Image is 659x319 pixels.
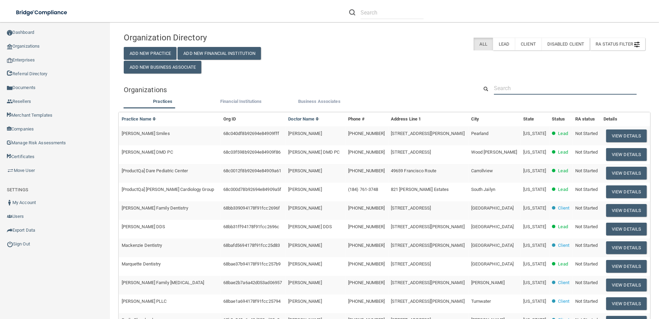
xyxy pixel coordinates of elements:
[523,168,546,173] span: [US_STATE]
[10,6,74,20] img: bridge_compliance_login_screen.278c3ca4.svg
[348,261,385,267] span: [PHONE_NUMBER]
[606,223,647,235] button: View Details
[122,261,161,267] span: Marquette Dentistry
[575,280,598,285] span: Not Started
[223,261,281,267] span: 68bae37b94178f91fcc257b9
[178,47,261,60] button: Add New Financial Institution
[471,224,514,229] span: [GEOGRAPHIC_DATA]
[348,149,385,155] span: [PHONE_NUMBER]
[391,187,449,192] span: 821 [PERSON_NAME] Estates
[575,261,598,267] span: Not Started
[284,97,355,106] label: Business Associates
[7,44,12,49] img: organization-icon.f8decf85.png
[572,112,601,126] th: RA status
[122,243,162,248] span: Mackenzie Dentistry
[523,243,546,248] span: [US_STATE]
[280,97,358,107] li: Business Associate
[288,280,322,285] span: [PERSON_NAME]
[596,41,640,47] span: RA Status Filter
[288,187,322,192] span: [PERSON_NAME]
[288,131,322,136] span: [PERSON_NAME]
[471,168,493,173] span: Carrollview
[523,149,546,155] span: [US_STATE]
[493,38,515,50] label: Lead
[124,33,291,42] h4: Organization Directory
[634,42,640,47] img: icon-filter@2x.21656d0b.png
[558,148,568,156] p: Lead
[523,224,546,229] span: [US_STATE]
[348,168,385,173] span: [PHONE_NUMBER]
[221,112,286,126] th: Org ID
[122,205,188,211] span: [PERSON_NAME] Family Dentistry
[124,61,202,74] button: Add New Business Associate
[523,187,546,192] span: [US_STATE]
[471,299,491,304] span: Tumwater
[471,243,514,248] span: [GEOGRAPHIC_DATA]
[7,99,12,104] img: ic_reseller.de258add.png
[288,261,322,267] span: [PERSON_NAME]
[391,299,465,304] span: [STREET_ADDRESS][PERSON_NAME]
[575,149,598,155] span: Not Started
[471,261,514,267] span: [GEOGRAPHIC_DATA]
[606,297,647,310] button: View Details
[7,186,28,194] label: SETTINGS
[122,149,173,155] span: [PERSON_NAME] DMD PC
[153,99,172,104] span: Practices
[523,280,546,285] span: [US_STATE]
[124,97,202,107] li: Practices
[7,30,12,36] img: ic_dashboard_dark.d01f4a41.png
[348,280,385,285] span: [PHONE_NUMBER]
[606,260,647,273] button: View Details
[220,99,262,104] span: Financial Institutions
[549,112,572,126] th: Status
[223,243,280,248] span: 68bafd5694178f91fcc25d83
[391,131,465,136] span: [STREET_ADDRESS][PERSON_NAME]
[391,149,431,155] span: [STREET_ADDRESS]
[391,168,436,173] span: 49659 Francisco Route
[202,97,280,107] li: Financial Institutions
[288,168,322,173] span: [PERSON_NAME]
[348,299,385,304] span: [PHONE_NUMBER]
[558,279,569,287] p: Client
[471,205,514,211] span: [GEOGRAPHIC_DATA]
[606,241,647,254] button: View Details
[575,299,598,304] span: Not Started
[575,168,598,173] span: Not Started
[127,97,199,106] label: Practices
[541,38,590,50] label: Disabled Client
[523,261,546,267] span: [US_STATE]
[223,280,282,285] span: 68bae2b7a6a42d053ad06957
[122,299,167,304] span: [PERSON_NAME] PLLC
[288,116,319,122] a: Doctor Name
[345,112,388,126] th: Phone #
[349,9,355,16] img: ic-search.3b580494.png
[122,280,204,285] span: [PERSON_NAME] Family [MEDICAL_DATA]
[606,185,647,198] button: View Details
[575,187,598,192] span: Not Started
[558,297,569,306] p: Client
[288,243,322,248] span: [PERSON_NAME]
[575,205,598,211] span: Not Started
[391,243,465,248] span: [STREET_ADDRESS][PERSON_NAME]
[223,205,280,211] span: 68bb339094178f91fcc2696f
[471,149,517,155] span: Wood [PERSON_NAME]
[124,47,177,60] button: Add New Practice
[288,149,339,155] span: [PERSON_NAME] DMD PC
[601,112,650,126] th: Details
[7,85,12,91] img: icon-documents.8dae5593.png
[348,131,385,136] span: [PHONE_NUMBER]
[606,204,647,217] button: View Details
[391,280,465,285] span: [STREET_ADDRESS][PERSON_NAME]
[298,99,341,104] span: Business Associates
[391,205,431,211] span: [STREET_ADDRESS]
[523,299,546,304] span: [US_STATE]
[223,187,281,192] span: 68c000d78b92694e84909a5f
[124,86,468,94] h5: Organizations
[471,131,489,136] span: Pearland
[558,185,568,194] p: Lead
[606,167,647,180] button: View Details
[388,112,468,126] th: Address Line 1
[223,224,279,229] span: 68bb31ff94178f91fcc2696c
[606,148,647,161] button: View Details
[7,228,12,233] img: icon-export.b9366987.png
